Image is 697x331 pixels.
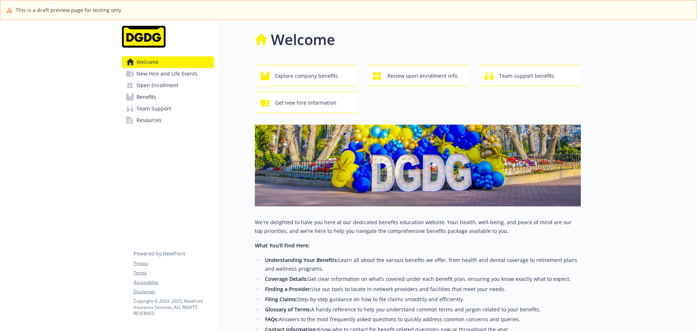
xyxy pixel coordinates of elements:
[265,296,297,303] strong: Filing Claims:
[275,69,338,83] span: Explore company benefits
[134,270,213,276] a: Terms
[255,125,581,206] img: overview page banner
[367,65,469,86] button: Review open enrollment info
[263,305,581,314] li: A handy reference to help you understand common terms and jargon related to your benefits.
[263,315,581,324] li: Answers to the most frequently asked questions to quickly address common concerns and queries.
[263,295,581,304] li: Step-by-step guidance on how to file claims smoothly and efficiently.
[255,218,581,235] p: We're delighted to have you here at our dedicated benefits education website. Your health, well-b...
[122,103,214,114] a: Team Support
[265,286,311,292] strong: Finding a Provider:
[136,80,178,91] span: Open Enrollment
[265,316,279,323] strong: FAQs:
[134,288,213,295] a: Disclaimer
[122,68,214,80] a: New Hire and Life Events
[275,96,337,110] span: Get new hire information
[255,92,357,113] button: Get new hire information
[265,257,338,263] strong: Understanding Your Benefits:
[263,275,581,283] li: Get clear information on what’s covered under each benefit plan, ensuring you know exactly what t...
[134,279,213,286] a: Accessibility
[136,68,197,80] span: New Hire and Life Events
[122,114,214,126] a: Resources
[263,256,581,273] li: Learn all about the various benefits we offer, from health and dental coverage to retirement plan...
[265,306,311,313] strong: Glossary of Terms:
[122,91,214,103] a: Benefits
[387,69,457,83] span: Review open enrollment info
[263,285,581,294] li: Use our tools to locate in-network providers and facilities that meet your needs.
[136,114,162,126] span: Resources
[479,65,581,86] button: Team support benefits
[122,56,214,68] a: Welcome
[255,65,357,86] button: Explore company benefits
[265,275,308,282] strong: Coverage Details:
[134,260,213,267] a: Privacy
[16,6,121,14] span: This is a draft preview page for testing only
[136,91,156,103] span: Benefits
[499,69,554,83] span: Team support benefits
[122,80,214,91] a: Open Enrollment
[136,103,171,114] span: Team Support
[271,29,335,51] h1: Welcome
[136,56,159,68] span: Welcome
[255,242,310,249] strong: What You’ll Find Here:
[134,298,213,316] p: Copyright © 2024 - 2025 , Newfront Insurance Services, ALL RIGHTS RESERVED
